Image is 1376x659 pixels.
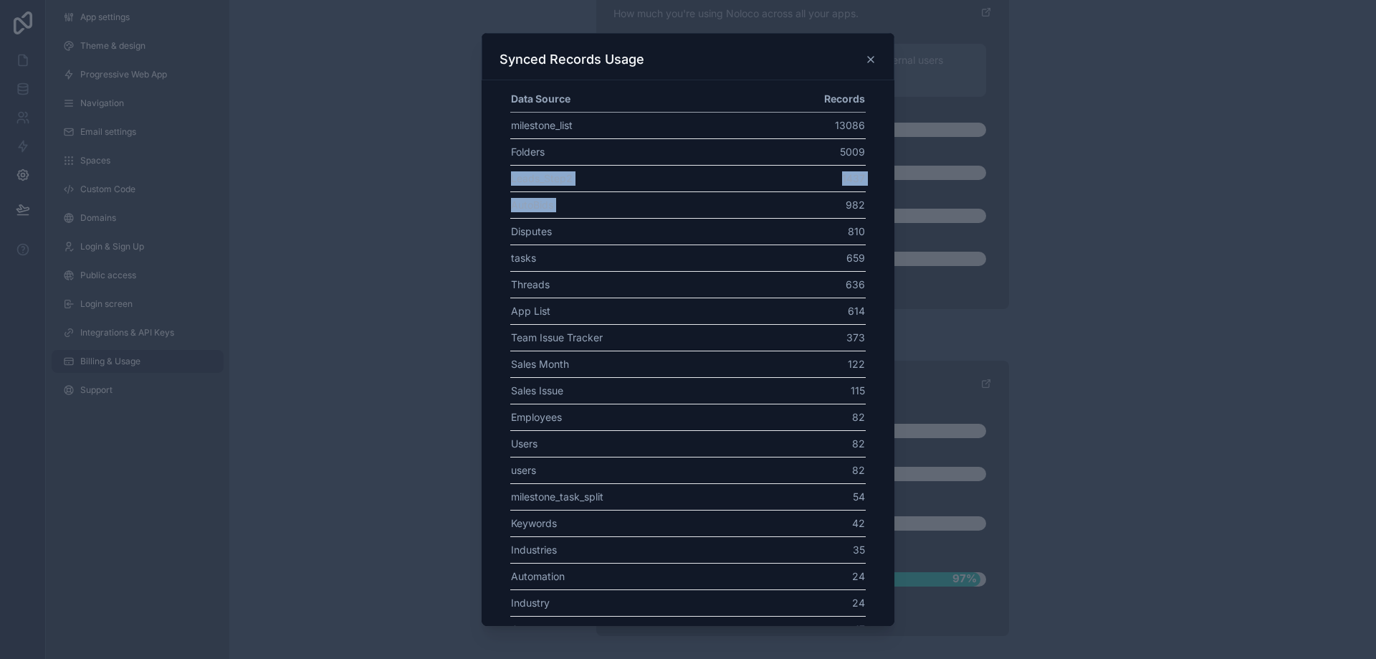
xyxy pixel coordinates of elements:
[510,510,757,536] td: Keywords
[500,51,644,68] h3: Synced Records Usage
[757,298,866,324] td: 614
[757,112,866,138] td: 13086
[757,510,866,536] td: 42
[757,457,866,483] td: 82
[510,138,757,165] td: Folders
[757,377,866,404] td: 115
[510,404,757,430] td: Employees
[510,377,757,404] td: Sales Issue
[757,351,866,377] td: 122
[510,165,757,191] td: Leads_Step2
[510,351,757,377] td: Sales Month
[757,191,866,218] td: 982
[510,218,757,245] td: Disputes
[510,589,757,616] td: Industry
[757,165,866,191] td: 1437
[510,616,757,643] td: Category
[510,298,757,324] td: App List
[510,324,757,351] td: Team Issue Tracker
[510,112,757,138] td: milestone_list
[510,191,757,218] td: AutoBids
[757,271,866,298] td: 636
[510,457,757,483] td: users
[757,324,866,351] td: 373
[510,245,757,271] td: tasks
[510,271,757,298] td: Threads
[757,218,866,245] td: 810
[757,589,866,616] td: 24
[757,404,866,430] td: 82
[757,616,866,643] td: 17
[757,563,866,589] td: 24
[510,483,757,510] td: milestone_task_split
[510,86,757,113] th: Data Source
[757,483,866,510] td: 54
[757,86,866,113] th: Records
[510,536,757,563] td: Industries
[757,536,866,563] td: 35
[757,245,866,271] td: 659
[510,430,757,457] td: Users
[757,430,866,457] td: 82
[757,138,866,165] td: 5009
[510,563,757,589] td: Automation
